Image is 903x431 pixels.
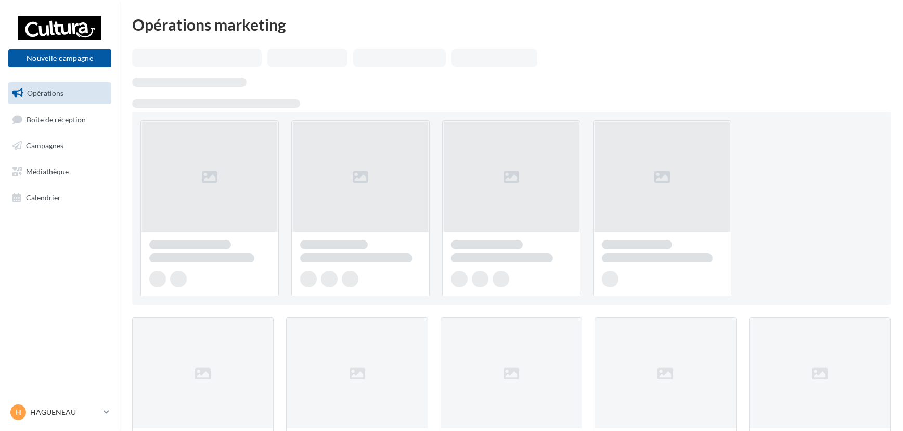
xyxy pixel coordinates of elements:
span: Opérations [27,88,63,97]
span: Campagnes [26,141,63,150]
a: Calendrier [6,187,113,209]
p: HAGUENEAU [30,407,99,417]
a: Campagnes [6,135,113,157]
a: Boîte de réception [6,108,113,131]
span: H [16,407,21,417]
div: Opérations marketing [132,17,891,32]
a: H HAGUENEAU [8,402,111,422]
a: Opérations [6,82,113,104]
button: Nouvelle campagne [8,49,111,67]
span: Calendrier [26,193,61,201]
a: Médiathèque [6,161,113,183]
span: Boîte de réception [27,115,86,123]
span: Médiathèque [26,167,69,176]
